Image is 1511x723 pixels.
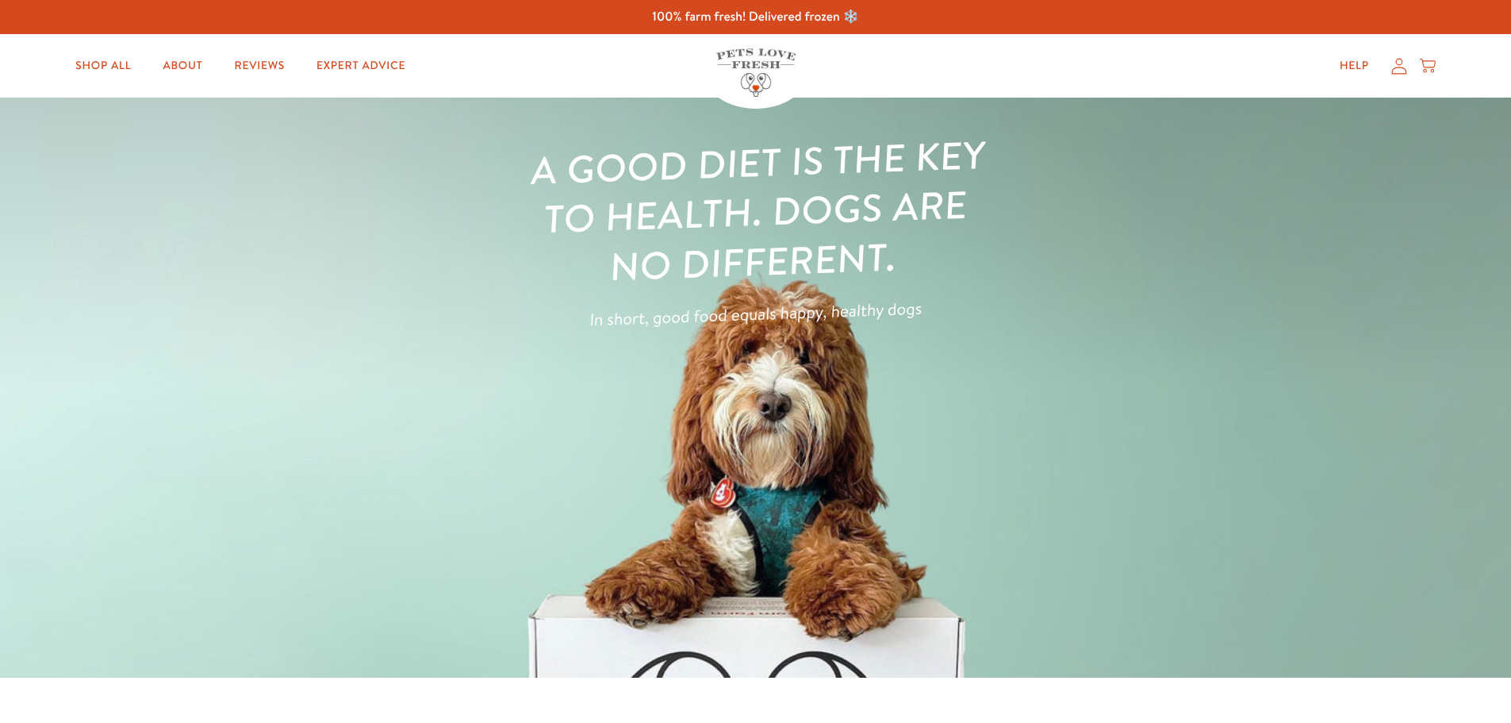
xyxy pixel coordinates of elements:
a: Help [1327,50,1382,82]
a: About [150,50,215,82]
a: Shop All [63,50,144,82]
h1: A good diet is the key to health. Dogs are no different. [523,130,988,294]
a: Expert Advice [304,50,418,82]
img: Pets Love Fresh [716,48,796,97]
p: In short, good food equals happy, healthy dogs [527,291,985,336]
a: Reviews [222,50,297,82]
